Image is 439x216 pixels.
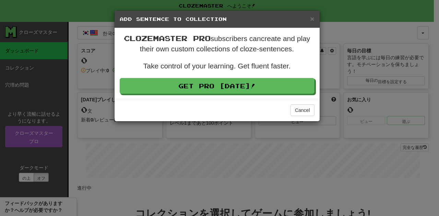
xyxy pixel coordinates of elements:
button: Close [310,15,314,22]
a: Get Pro [DATE]! [120,78,315,94]
span: Clozemaster Pro [124,34,211,42]
h5: Add Sentence to Collection [120,16,315,23]
button: Cancel [290,104,315,116]
span: × [310,15,314,23]
p: Take control of your learning. Get fluent faster. [120,61,315,71]
p: subscribers can create and play their own custom collections of cloze-sentences. [120,33,315,54]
